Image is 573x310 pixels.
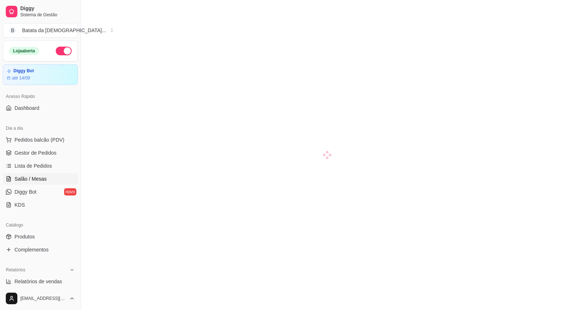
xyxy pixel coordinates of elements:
span: KDS [14,201,25,208]
a: Lista de Pedidos [3,160,78,172]
span: Diggy [20,5,75,12]
a: DiggySistema de Gestão [3,3,78,20]
a: Relatórios de vendas [3,276,78,287]
button: Pedidos balcão (PDV) [3,134,78,146]
span: Relatórios [6,267,25,273]
span: Pedidos balcão (PDV) [14,136,64,143]
span: Produtos [14,233,35,240]
span: Salão / Mesas [14,175,47,182]
span: Complementos [14,246,49,253]
a: Complementos [3,244,78,255]
a: Diggy Botaté 14/09 [3,64,78,85]
span: [EMAIL_ADDRESS][DOMAIN_NAME] [20,296,66,301]
button: Select a team [3,23,78,38]
span: Lista de Pedidos [14,162,52,169]
article: até 14/09 [12,75,30,81]
a: Dashboard [3,102,78,114]
div: Loja aberta [9,47,39,55]
div: Batata da [DEMOGRAPHIC_DATA] ... [22,27,106,34]
div: Catálogo [3,219,78,231]
article: Diggy Bot [13,68,34,74]
span: B [9,27,16,34]
button: [EMAIL_ADDRESS][DOMAIN_NAME] [3,290,78,307]
a: Gestor de Pedidos [3,147,78,159]
span: Sistema de Gestão [20,12,75,18]
span: Gestor de Pedidos [14,149,56,156]
span: Dashboard [14,104,39,112]
button: Alterar Status [56,47,72,55]
div: Dia a dia [3,122,78,134]
span: Diggy Bot [14,188,37,195]
a: KDS [3,199,78,211]
a: Salão / Mesas [3,173,78,185]
span: Relatórios de vendas [14,278,62,285]
a: Diggy Botnovo [3,186,78,198]
a: Produtos [3,231,78,242]
div: Acesso Rápido [3,91,78,102]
